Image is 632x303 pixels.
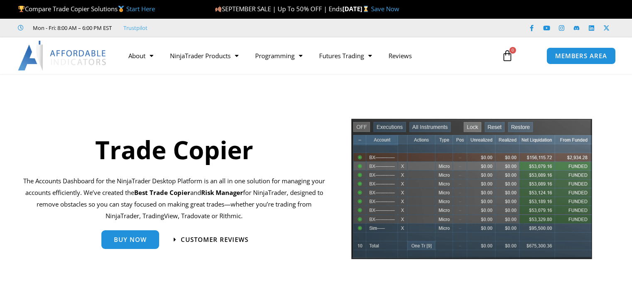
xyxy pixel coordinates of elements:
p: The Accounts Dashboard for the NinjaTrader Desktop Platform is an all in one solution for managin... [23,175,325,222]
a: Reviews [380,46,420,65]
img: 🏆 [18,6,25,12]
span: Customer Reviews [181,236,248,243]
span: MEMBERS AREA [555,53,607,59]
a: Programming [247,46,311,65]
a: Futures Trading [311,46,380,65]
span: 0 [509,47,516,54]
nav: Menu [120,46,493,65]
span: SEPTEMBER SALE | Up To 50% OFF | Ends [215,5,342,13]
span: Mon - Fri: 8:00 AM – 6:00 PM EST [31,23,112,33]
strong: Risk Manager [201,188,243,197]
a: Trustpilot [123,23,148,33]
a: About [120,46,162,65]
b: Best Trade Copier [134,188,190,197]
img: 🥇 [118,6,124,12]
a: NinjaTrader Products [162,46,247,65]
a: Buy Now [101,230,159,249]
img: tradecopier | Affordable Indicators – NinjaTrader [350,118,593,266]
strong: [DATE] [342,5,371,13]
span: Buy Now [114,236,147,243]
h1: Trade Copier [23,132,325,167]
a: Save Now [371,5,399,13]
span: Compare Trade Copier Solutions [18,5,155,13]
img: LogoAI | Affordable Indicators – NinjaTrader [18,41,107,71]
a: Customer Reviews [174,236,248,243]
img: ⌛ [363,6,369,12]
a: 0 [489,44,526,68]
a: Start Here [126,5,155,13]
img: 🍂 [215,6,221,12]
a: MEMBERS AREA [546,47,616,64]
